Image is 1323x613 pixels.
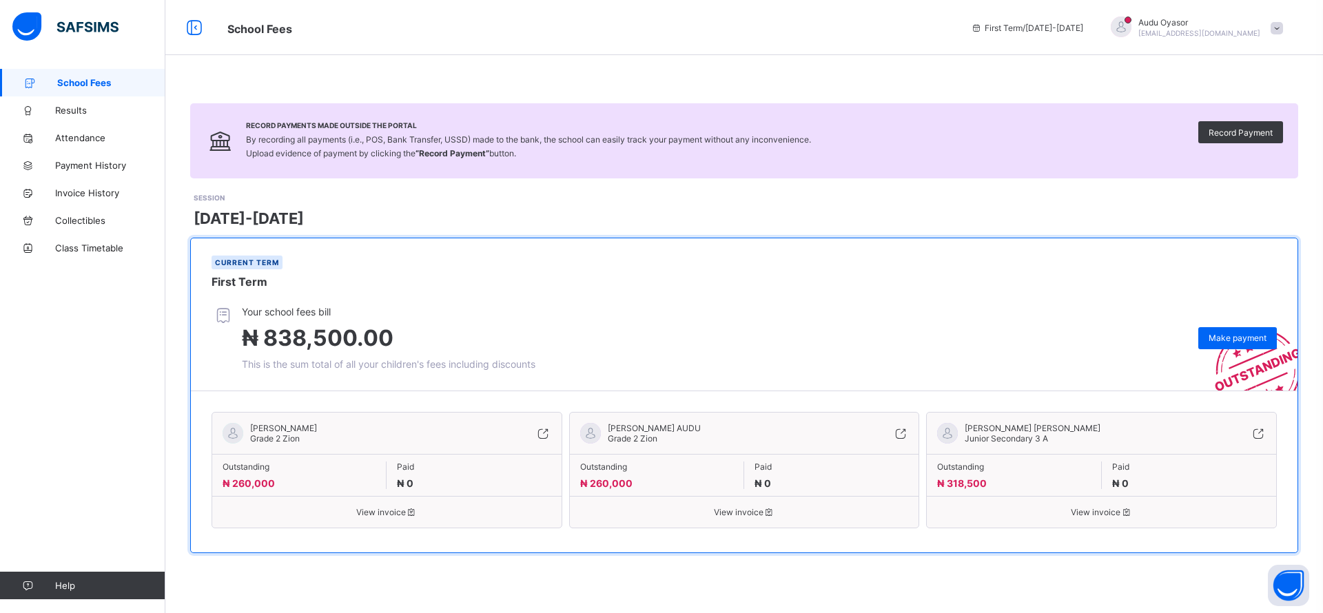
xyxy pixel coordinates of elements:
span: Junior Secondary 3 A [965,433,1048,444]
span: Payment History [55,160,165,171]
span: SESSION [194,194,225,202]
span: Paid [755,461,908,472]
span: Record Payments Made Outside the Portal [246,121,811,129]
span: Outstanding [937,461,1090,472]
span: Make payment [1209,333,1266,343]
span: [PERSON_NAME] [PERSON_NAME] [965,423,1100,433]
span: Outstanding [580,461,733,472]
span: First Term [212,275,267,289]
span: Outstanding [223,461,376,472]
span: [DATE]-[DATE] [194,209,304,227]
button: Open asap [1268,565,1309,606]
span: Attendance [55,132,165,143]
span: View invoice [937,507,1266,517]
span: [PERSON_NAME] [250,423,317,433]
span: Paid [397,461,551,472]
span: View invoice [580,507,909,517]
span: This is the sum total of all your children's fees including discounts [242,358,535,370]
span: School Fees [227,22,292,36]
div: AuduOyasor [1097,17,1290,39]
span: Your school fees bill [242,306,535,318]
span: [EMAIL_ADDRESS][DOMAIN_NAME] [1138,29,1260,37]
img: safsims [12,12,119,41]
span: Current term [215,258,279,267]
b: “Record Payment” [416,148,489,158]
span: Invoice History [55,187,165,198]
span: Record Payment [1209,127,1273,138]
span: session/term information [971,23,1083,33]
span: [PERSON_NAME] AUDU [608,423,701,433]
span: Class Timetable [55,242,165,253]
span: ₦ 260,000 [223,477,275,489]
span: Help [55,580,165,591]
span: Paid [1112,461,1266,472]
span: View invoice [223,507,551,517]
span: School Fees [57,77,165,88]
span: Results [55,105,165,116]
span: Collectibles [55,215,165,226]
span: ₦ 318,500 [937,477,987,489]
span: Grade 2 Zion [608,433,657,444]
span: Grade 2 Zion [250,433,300,444]
span: By recording all payments (i.e., POS, Bank Transfer, USSD) made to the bank, the school can easil... [246,134,811,158]
span: ₦ 0 [397,477,413,489]
span: ₦ 0 [1112,477,1129,489]
img: outstanding-stamp.3c148f88c3ebafa6da95868fa43343a1.svg [1198,312,1298,391]
span: Audu Oyasor [1138,17,1260,28]
span: ₦ 0 [755,477,771,489]
span: ₦ 260,000 [580,477,633,489]
span: ₦ 838,500.00 [242,324,393,351]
